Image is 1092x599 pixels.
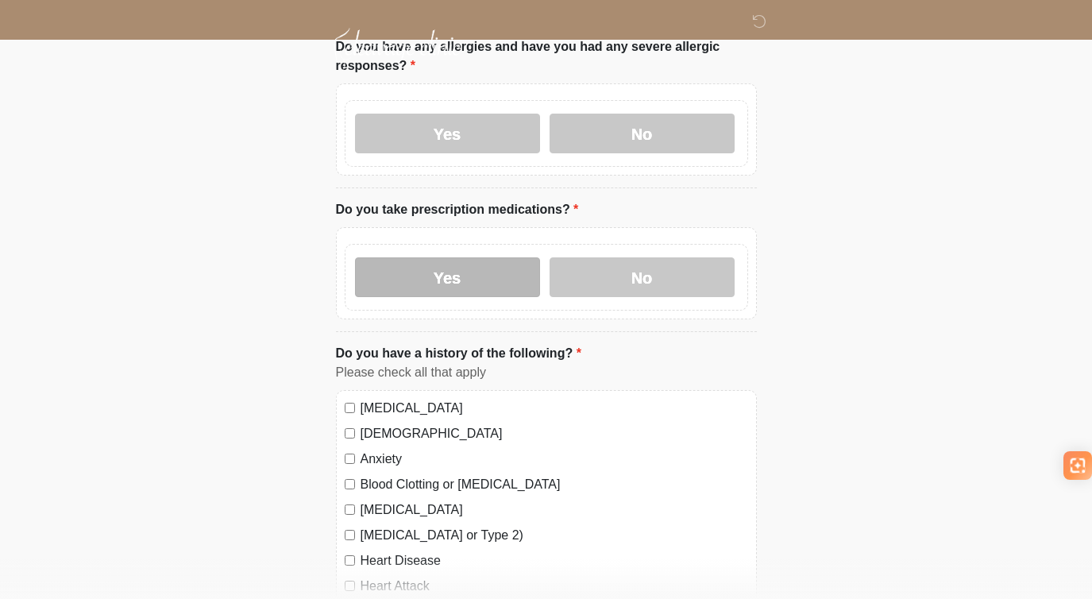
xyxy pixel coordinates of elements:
input: Heart Attack [345,581,355,591]
label: [MEDICAL_DATA] [361,500,748,520]
label: Do you take prescription medications? [336,200,579,219]
label: Yes [355,114,540,153]
input: [MEDICAL_DATA] [345,403,355,413]
label: Do you have a history of the following? [336,344,581,363]
label: Anxiety [361,450,748,469]
label: [DEMOGRAPHIC_DATA] [361,424,748,443]
input: [MEDICAL_DATA] [345,504,355,515]
input: [DEMOGRAPHIC_DATA] [345,428,355,439]
input: Blood Clotting or [MEDICAL_DATA] [345,479,355,489]
input: Anxiety [345,454,355,464]
label: [MEDICAL_DATA] or Type 2) [361,526,748,545]
input: Heart Disease [345,555,355,566]
label: [MEDICAL_DATA] [361,399,748,418]
div: Please check all that apply [336,363,757,382]
label: Heart Disease [361,551,748,570]
label: No [550,257,735,297]
label: Yes [355,257,540,297]
img: Cleavage Clinic Logo [320,12,474,87]
label: No [550,114,735,153]
label: Heart Attack [361,577,748,596]
label: Blood Clotting or [MEDICAL_DATA] [361,475,748,494]
input: [MEDICAL_DATA] or Type 2) [345,530,355,540]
